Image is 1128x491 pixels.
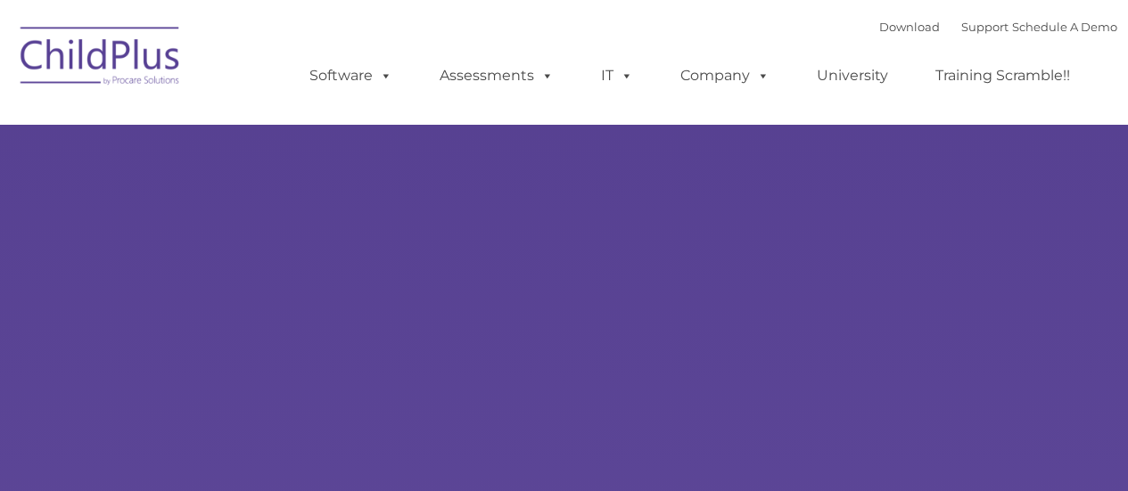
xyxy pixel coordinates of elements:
img: ChildPlus by Procare Solutions [12,14,190,103]
a: Training Scramble!! [918,58,1088,94]
a: Schedule A Demo [1012,20,1117,34]
a: Company [663,58,787,94]
font: | [879,20,1117,34]
a: Assessments [422,58,572,94]
a: University [799,58,906,94]
a: IT [583,58,651,94]
a: Support [961,20,1009,34]
a: Software [292,58,410,94]
a: Download [879,20,940,34]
